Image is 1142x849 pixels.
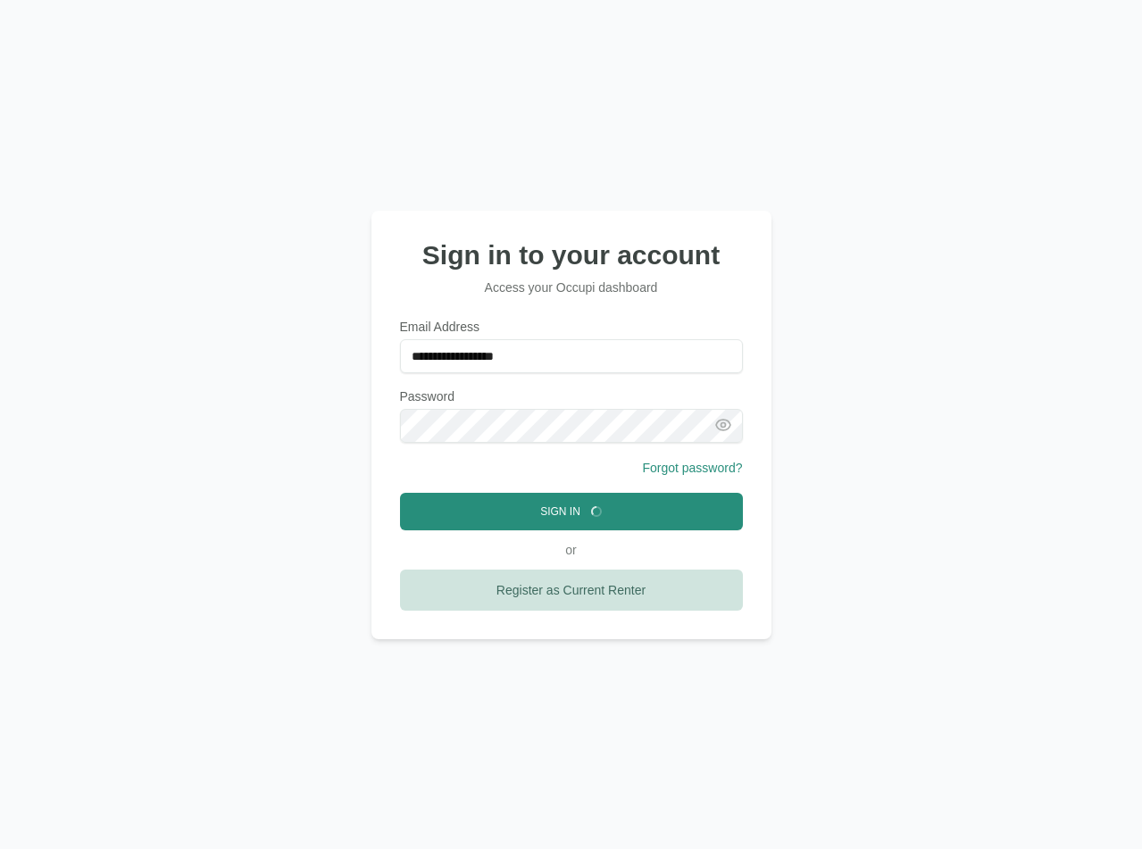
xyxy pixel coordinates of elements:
[400,279,743,296] p: Access your Occupi dashboard
[400,541,743,559] div: or
[400,387,743,405] label: Password
[400,493,743,530] button: Sign In
[642,459,742,477] button: Forgot password?
[400,318,743,336] label: Email Address
[400,239,743,271] h1: Sign in to your account
[400,570,743,611] a: Register as Current Renter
